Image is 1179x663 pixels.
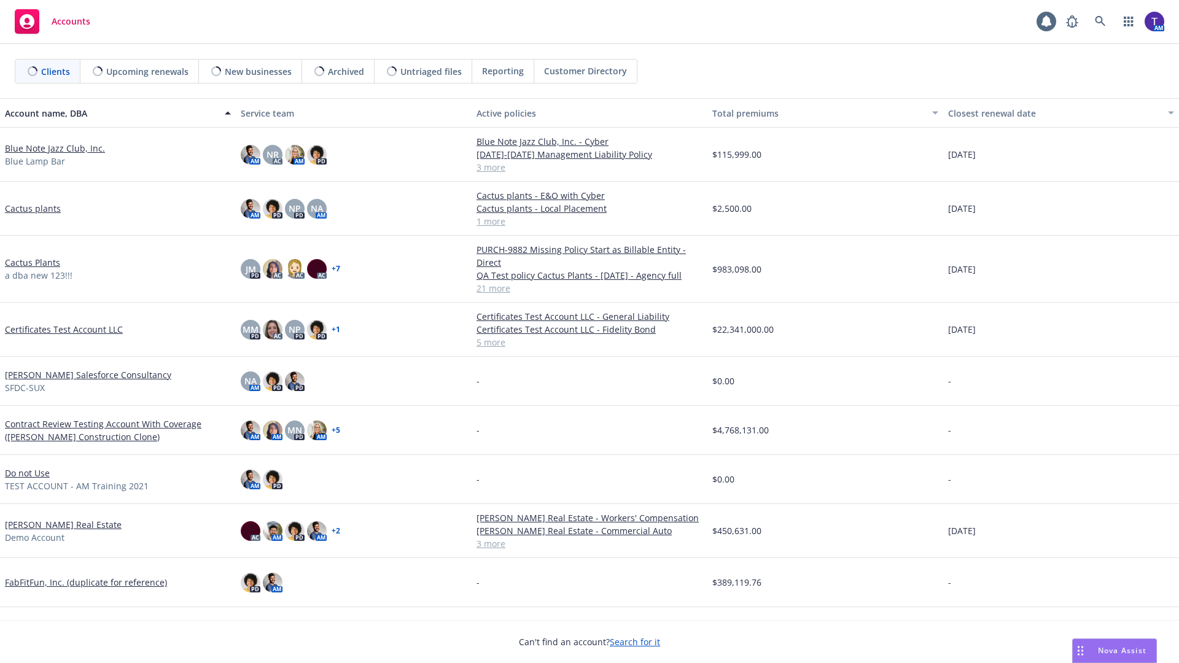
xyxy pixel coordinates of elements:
[5,107,217,120] div: Account name, DBA
[477,424,480,436] span: -
[263,199,282,219] img: photo
[943,98,1179,128] button: Closest renewal date
[225,65,292,78] span: New businesses
[610,636,660,648] a: Search for it
[948,263,976,276] span: [DATE]
[477,269,702,282] a: QA Test policy Cactus Plants - [DATE] - Agency full
[1073,639,1088,662] div: Drag to move
[5,368,171,381] a: [PERSON_NAME] Salesforce Consultancy
[477,161,702,174] a: 3 more
[52,17,90,26] span: Accounts
[241,470,260,489] img: photo
[712,374,734,387] span: $0.00
[5,155,65,168] span: Blue Lamp Bar
[477,524,702,537] a: [PERSON_NAME] Real Estate - Commercial Auto
[311,202,323,215] span: NA
[400,65,462,78] span: Untriaged files
[332,265,340,273] a: + 7
[477,202,702,215] a: Cactus plants - Local Placement
[243,323,259,336] span: MM
[241,199,260,219] img: photo
[712,424,769,436] span: $4,768,131.00
[263,521,282,541] img: photo
[246,263,256,276] span: JM
[948,424,951,436] span: -
[1060,9,1084,34] a: Report a Bug
[477,374,480,387] span: -
[1145,12,1164,31] img: photo
[241,421,260,440] img: photo
[5,202,61,215] a: Cactus plants
[106,65,189,78] span: Upcoming renewals
[519,635,660,648] span: Can't find an account?
[332,326,340,333] a: + 1
[241,521,260,541] img: photo
[1098,645,1146,656] span: Nova Assist
[332,527,340,535] a: + 2
[285,521,305,541] img: photo
[241,107,467,120] div: Service team
[948,323,976,336] span: [DATE]
[289,202,301,215] span: NP
[1088,9,1113,34] a: Search
[332,427,340,434] a: + 5
[5,381,45,394] span: SFDC-SUX
[477,310,702,323] a: Certificates Test Account LLC - General Liability
[948,576,951,589] span: -
[287,424,302,436] span: MN
[1072,638,1157,663] button: Nova Assist
[263,470,282,489] img: photo
[236,98,472,128] button: Service team
[712,263,761,276] span: $983,098.00
[712,148,761,161] span: $115,999.00
[5,576,167,589] a: FabFitFun, Inc. (duplicate for reference)
[244,374,257,387] span: NA
[477,189,702,202] a: Cactus plants - E&O with Cyber
[5,518,122,531] a: [PERSON_NAME] Real Estate
[712,576,761,589] span: $389,119.76
[712,202,752,215] span: $2,500.00
[544,64,627,77] span: Customer Directory
[712,107,925,120] div: Total premiums
[477,473,480,486] span: -
[41,65,70,78] span: Clients
[948,473,951,486] span: -
[712,323,774,336] span: $22,341,000.00
[712,524,761,537] span: $450,631.00
[5,479,149,492] span: TEST ACCOUNT - AM Training 2021
[1116,9,1141,34] a: Switch app
[263,421,282,440] img: photo
[5,256,60,269] a: Cactus Plants
[285,145,305,165] img: photo
[477,243,702,269] a: PURCH-9882 Missing Policy Start as Billable Entity - Direct
[10,4,95,39] a: Accounts
[328,65,364,78] span: Archived
[307,259,327,279] img: photo
[263,320,282,339] img: photo
[307,145,327,165] img: photo
[285,259,305,279] img: photo
[477,107,702,120] div: Active policies
[948,374,951,387] span: -
[307,521,327,541] img: photo
[712,473,734,486] span: $0.00
[477,511,702,524] a: [PERSON_NAME] Real Estate - Workers' Compensation
[263,371,282,391] img: photo
[948,524,976,537] span: [DATE]
[241,145,260,165] img: photo
[285,371,305,391] img: photo
[948,107,1161,120] div: Closest renewal date
[482,64,524,77] span: Reporting
[5,323,123,336] a: Certificates Test Account LLC
[948,148,976,161] span: [DATE]
[477,537,702,550] a: 3 more
[477,336,702,349] a: 5 more
[477,576,480,589] span: -
[241,573,260,592] img: photo
[477,282,702,295] a: 21 more
[263,573,282,592] img: photo
[5,467,50,479] a: Do not Use
[948,202,976,215] span: [DATE]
